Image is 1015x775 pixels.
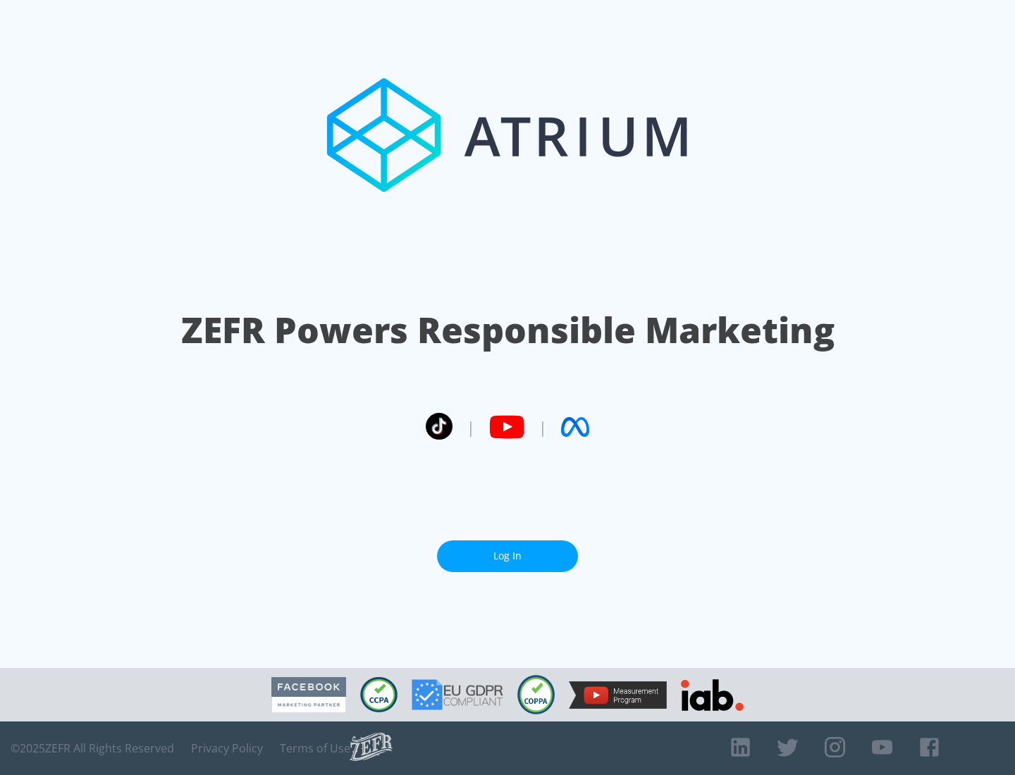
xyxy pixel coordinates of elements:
img: COPPA Compliant [517,675,555,714]
img: Facebook Marketing Partner [271,677,346,713]
span: | [467,416,475,438]
a: Privacy Policy [191,741,263,755]
a: Terms of Use [280,741,350,755]
img: IAB [681,679,744,711]
a: Log In [437,540,578,572]
img: GDPR Compliant [412,679,503,710]
span: | [539,416,547,438]
h1: ZEFR Powers Responsible Marketing [181,306,835,354]
span: © 2025 ZEFR All Rights Reserved [11,741,174,755]
img: CCPA Compliant [360,677,398,712]
img: YouTube Measurement Program [569,681,667,709]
